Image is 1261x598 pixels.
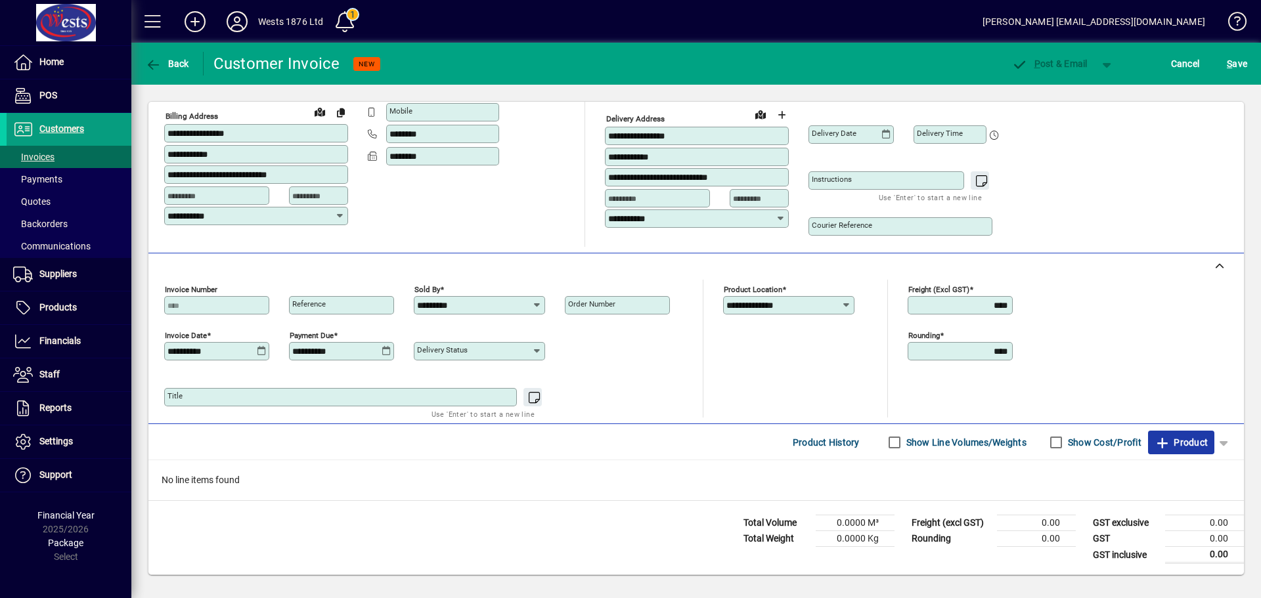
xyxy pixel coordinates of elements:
mat-label: Title [167,391,183,400]
td: GST exclusive [1086,515,1165,531]
mat-label: Order number [568,299,615,309]
span: Suppliers [39,268,77,279]
mat-label: Invoice number [165,285,217,294]
mat-label: Instructions [812,175,852,184]
a: Products [7,291,131,324]
span: Customers [39,123,84,134]
a: Financials [7,325,131,358]
button: Back [142,52,192,75]
label: Show Cost/Profit [1065,436,1141,449]
td: Freight (excl GST) [905,515,997,531]
a: Knowledge Base [1218,3,1245,45]
span: Products [39,302,77,312]
mat-hint: Use 'Enter' to start a new line [431,406,535,421]
td: 0.00 [1165,515,1244,531]
span: P [1034,58,1040,69]
td: 0.00 [1165,531,1244,547]
a: Payments [7,168,131,190]
mat-label: Product location [724,285,782,294]
div: [PERSON_NAME] [EMAIL_ADDRESS][DOMAIN_NAME] [983,11,1205,32]
span: Product History [793,432,860,453]
span: Product [1155,432,1208,453]
a: Settings [7,425,131,458]
label: Show Line Volumes/Weights [904,436,1027,449]
a: View on map [309,101,330,122]
a: Communications [7,235,131,257]
mat-label: Courier Reference [812,221,872,230]
td: 0.00 [997,515,1076,531]
a: Backorders [7,213,131,235]
span: Financials [39,335,81,346]
mat-label: Reference [292,299,326,309]
a: Reports [7,392,131,425]
span: Home [39,56,64,67]
button: Add [174,10,216,33]
span: Package [48,538,83,548]
span: Back [145,58,189,69]
td: 0.0000 Kg [816,531,895,547]
a: Quotes [7,190,131,213]
td: Total Weight [737,531,816,547]
button: Product [1148,431,1214,454]
button: Save [1224,52,1250,75]
mat-label: Delivery date [812,129,856,138]
mat-label: Sold by [414,285,440,294]
span: Invoices [13,152,55,162]
button: Profile [216,10,258,33]
mat-label: Invoice date [165,331,207,340]
td: GST inclusive [1086,547,1165,563]
mat-label: Payment due [290,331,334,340]
a: Support [7,459,131,492]
span: ost & Email [1011,58,1088,69]
mat-label: Delivery status [417,345,468,354]
button: Cancel [1168,52,1203,75]
td: GST [1086,531,1165,547]
a: Home [7,46,131,79]
span: Support [39,469,72,480]
span: Communications [13,241,91,251]
a: Suppliers [7,258,131,291]
td: 0.00 [1165,547,1244,563]
td: Total Volume [737,515,816,531]
span: Staff [39,369,60,379]
span: Backorders [13,219,68,229]
mat-hint: Use 'Enter' to start a new line [879,190,982,205]
button: Product History [787,431,865,454]
a: View on map [750,104,771,125]
span: Cancel [1171,53,1200,74]
span: Quotes [13,196,51,207]
span: ave [1227,53,1247,74]
span: Settings [39,436,73,446]
td: Rounding [905,531,997,547]
button: Choose address [771,104,792,125]
span: Reports [39,402,72,413]
span: NEW [359,60,375,68]
button: Copy to Delivery address [330,102,351,123]
a: Invoices [7,146,131,168]
span: S [1227,58,1232,69]
mat-label: Freight (excl GST) [908,285,969,294]
div: Customer Invoice [213,53,340,74]
div: No line items found [148,460,1244,500]
span: POS [39,90,57,100]
button: Post & Email [1005,52,1094,75]
span: Financial Year [37,510,95,521]
td: 0.00 [997,531,1076,547]
td: 0.0000 M³ [816,515,895,531]
a: POS [7,79,131,112]
mat-label: Mobile [389,106,412,116]
span: Payments [13,174,62,184]
mat-label: Delivery time [917,129,963,138]
app-page-header-button: Back [131,52,204,75]
a: Staff [7,358,131,391]
mat-label: Rounding [908,331,940,340]
div: Wests 1876 Ltd [258,11,323,32]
